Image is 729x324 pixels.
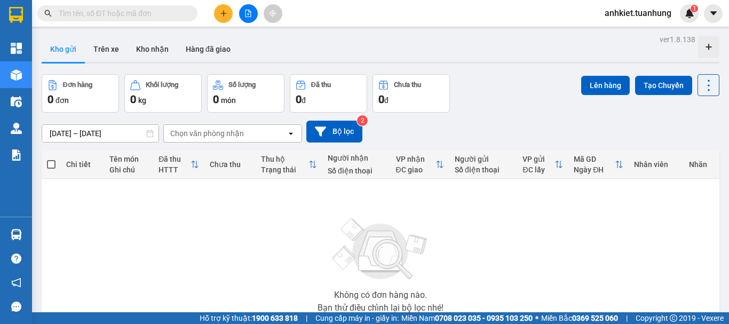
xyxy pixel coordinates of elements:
[228,81,256,89] div: Số lượng
[130,93,136,106] span: 0
[42,36,85,62] button: Kho gửi
[42,125,159,142] input: Select a date range.
[11,254,21,264] span: question-circle
[213,93,219,106] span: 0
[256,151,322,179] th: Toggle SortBy
[327,212,434,287] img: svg+xml;base64,PHN2ZyBjbGFzcz0ibGlzdC1wbHVnX19zdmciIHhtbG5zPSJodHRwOi8vd3d3LnczLm9yZy8yMDAwL3N2Zy...
[328,167,385,175] div: Số điện thoại
[261,155,308,163] div: Thu hộ
[378,93,384,106] span: 0
[210,160,250,169] div: Chưa thu
[401,312,533,324] span: Miền Nam
[47,93,53,106] span: 0
[334,291,427,299] div: Không có đơn hàng nào.
[11,69,22,81] img: warehouse-icon
[287,129,295,138] svg: open
[568,151,629,179] th: Toggle SortBy
[109,165,148,174] div: Ghi chú
[11,229,22,240] img: warehouse-icon
[522,165,554,174] div: ĐC lấy
[634,160,678,169] div: Nhân viên
[455,155,512,163] div: Người gửi
[296,93,302,106] span: 0
[261,165,308,174] div: Trạng thái
[698,36,719,58] div: Tạo kho hàng mới
[220,10,227,17] span: plus
[685,9,694,18] img: icon-new-feature
[689,160,714,169] div: Nhãn
[269,10,276,17] span: aim
[200,312,298,324] span: Hỗ trợ kỹ thuật:
[541,312,618,324] span: Miền Bắc
[535,316,538,320] span: ⚪️
[384,96,389,105] span: đ
[9,7,23,23] img: logo-vxr
[239,4,258,23] button: file-add
[394,81,421,89] div: Chưa thu
[574,165,615,174] div: Ngày ĐH
[63,81,92,89] div: Đơn hàng
[635,76,692,95] button: Tạo Chuyến
[42,74,119,113] button: Đơn hàng0đơn
[214,4,233,23] button: plus
[318,304,443,312] div: Bạn thử điều chỉnh lại bộ lọc nhé!
[159,165,191,174] div: HTTT
[11,96,22,107] img: warehouse-icon
[306,312,307,324] span: |
[522,155,554,163] div: VP gửi
[373,74,450,113] button: Chưa thu0đ
[455,165,512,174] div: Số điện thoại
[11,302,21,312] span: message
[574,155,615,163] div: Mã GD
[692,5,696,12] span: 1
[159,155,191,163] div: Đã thu
[44,10,52,17] span: search
[396,165,436,174] div: ĐC giao
[153,151,204,179] th: Toggle SortBy
[109,155,148,163] div: Tên món
[56,96,69,105] span: đơn
[596,6,680,20] span: anhkiet.tuanhung
[11,43,22,54] img: dashboard-icon
[177,36,239,62] button: Hàng đã giao
[170,128,244,139] div: Chọn văn phòng nhận
[435,314,533,322] strong: 0708 023 035 - 0935 103 250
[302,96,306,105] span: đ
[670,314,677,322] span: copyright
[264,4,282,23] button: aim
[626,312,628,324] span: |
[138,96,146,105] span: kg
[59,7,185,19] input: Tìm tên, số ĐT hoặc mã đơn
[709,9,718,18] span: caret-down
[517,151,568,179] th: Toggle SortBy
[11,278,21,288] span: notification
[311,81,331,89] div: Đã thu
[124,74,202,113] button: Khối lượng0kg
[691,5,698,12] sup: 1
[128,36,177,62] button: Kho nhận
[221,96,236,105] span: món
[11,123,22,134] img: warehouse-icon
[252,314,298,322] strong: 1900 633 818
[11,149,22,161] img: solution-icon
[146,81,178,89] div: Khối lượng
[660,34,695,45] div: ver 1.8.138
[207,74,284,113] button: Số lượng0món
[357,115,368,126] sup: 2
[581,76,630,95] button: Lên hàng
[391,151,450,179] th: Toggle SortBy
[572,314,618,322] strong: 0369 525 060
[328,154,385,162] div: Người nhận
[244,10,252,17] span: file-add
[704,4,723,23] button: caret-down
[315,312,399,324] span: Cung cấp máy in - giấy in:
[85,36,128,62] button: Trên xe
[290,74,367,113] button: Đã thu0đ
[66,160,99,169] div: Chi tiết
[306,121,362,143] button: Bộ lọc
[396,155,436,163] div: VP nhận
